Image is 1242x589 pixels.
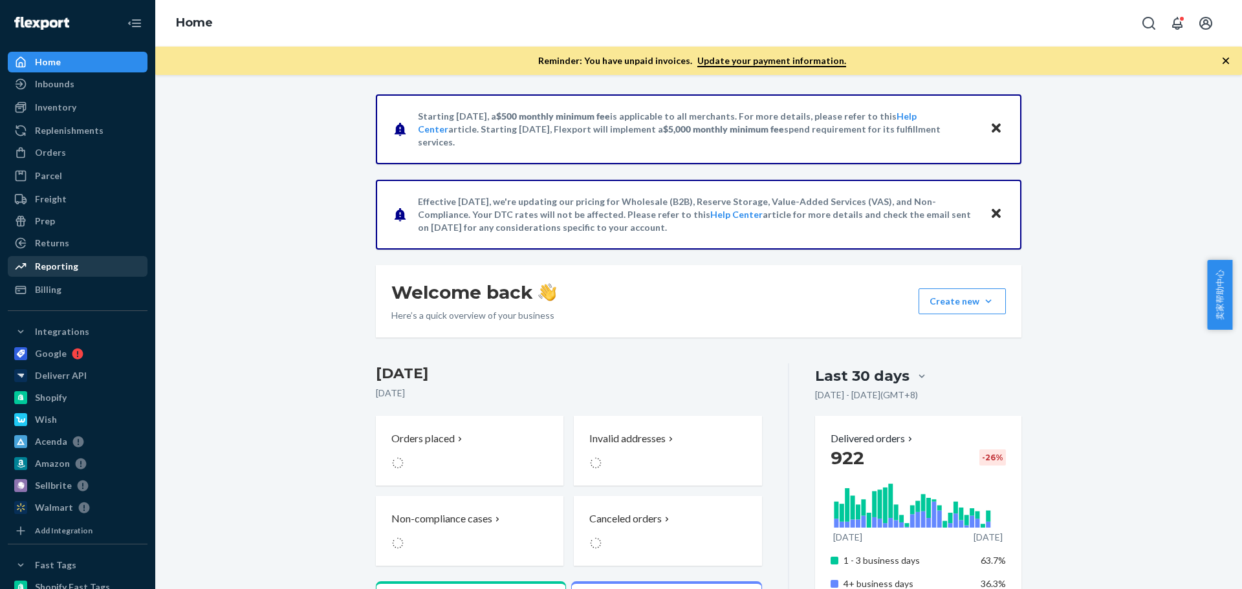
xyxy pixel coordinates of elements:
[35,501,73,514] div: Walmart
[35,559,76,572] div: Fast Tags
[1136,10,1162,36] button: Open Search Box
[919,288,1006,314] button: Create new
[8,343,147,364] a: Google
[376,496,563,566] button: Non-compliance cases
[14,17,69,30] img: Flexport logo
[376,387,762,400] p: [DATE]
[35,435,67,448] div: Acenda
[35,525,93,536] div: Add Integration
[1207,260,1232,330] button: 卖家帮助中心
[8,453,147,474] a: Amazon
[35,146,66,159] div: Orders
[35,479,72,492] div: Sellbrite
[176,16,213,30] a: Home
[8,97,147,118] a: Inventory
[8,279,147,300] a: Billing
[391,281,556,304] h1: Welcome back
[833,531,862,544] p: [DATE]
[8,142,147,163] a: Orders
[710,209,763,220] a: Help Center
[376,416,563,486] button: Orders placed
[35,457,70,470] div: Amazon
[35,101,76,114] div: Inventory
[35,283,61,296] div: Billing
[8,321,147,342] button: Integrations
[8,431,147,452] a: Acenda
[35,78,74,91] div: Inbounds
[979,449,1006,466] div: -26 %
[8,166,147,186] a: Parcel
[391,431,455,446] p: Orders placed
[8,497,147,518] a: Walmart
[8,189,147,209] a: Freight
[418,110,977,149] p: Starting [DATE], a is applicable to all merchants. For more details, please refer to this article...
[1193,10,1219,36] button: Open account menu
[35,56,61,69] div: Home
[8,74,147,94] a: Inbounds
[8,211,147,231] a: Prep
[376,363,762,384] h3: [DATE]
[35,347,67,360] div: Google
[8,475,147,496] a: Sellbrite
[8,523,147,539] a: Add Integration
[35,237,69,250] div: Returns
[981,578,1006,589] span: 36.3%
[35,193,67,206] div: Freight
[35,260,78,273] div: Reporting
[166,5,223,42] ol: breadcrumbs
[589,431,666,446] p: Invalid addresses
[663,123,784,134] span: $5,000 monthly minimum fee
[538,283,556,301] img: hand-wave emoji
[589,511,662,526] p: Canceled orders
[391,511,492,526] p: Non-compliance cases
[981,555,1006,566] span: 63.7%
[35,391,67,404] div: Shopify
[496,111,610,122] span: $500 monthly minimum fee
[574,496,761,566] button: Canceled orders
[697,55,846,67] a: Update your payment information.
[8,120,147,141] a: Replenishments
[35,215,55,228] div: Prep
[35,325,89,338] div: Integrations
[831,447,864,469] span: 922
[8,409,147,430] a: Wish
[988,120,1005,138] button: Close
[8,233,147,253] a: Returns
[988,205,1005,224] button: Close
[418,195,977,234] p: Effective [DATE], we're updating our pricing for Wholesale (B2B), Reserve Storage, Value-Added Se...
[974,531,1003,544] p: [DATE]
[8,52,147,72] a: Home
[8,365,147,386] a: Deliverr API
[8,387,147,408] a: Shopify
[844,554,971,567] p: 1 - 3 business days
[35,169,62,182] div: Parcel
[538,54,846,67] p: Reminder: You have unpaid invoices.
[831,431,915,446] button: Delivered orders
[35,124,103,137] div: Replenishments
[8,256,147,277] a: Reporting
[815,389,918,402] p: [DATE] - [DATE] ( GMT+8 )
[122,10,147,36] button: Close Navigation
[391,309,556,322] p: Here’s a quick overview of your business
[1164,10,1190,36] button: Open notifications
[8,555,147,575] button: Fast Tags
[574,416,761,486] button: Invalid addresses
[35,413,57,426] div: Wish
[815,366,910,386] div: Last 30 days
[35,369,87,382] div: Deliverr API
